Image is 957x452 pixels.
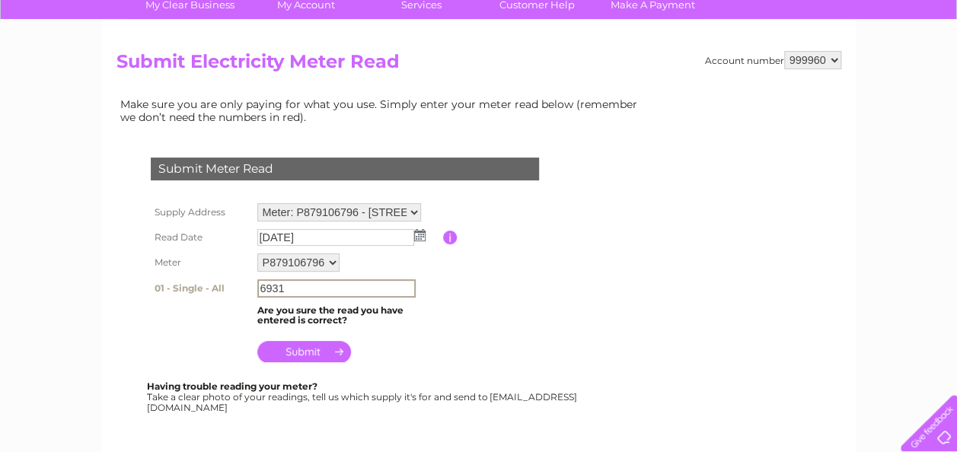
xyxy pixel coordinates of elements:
h2: Submit Electricity Meter Read [116,51,841,80]
a: Water [689,65,718,76]
th: 01 - Single - All [147,275,254,301]
td: Make sure you are only paying for what you use. Simply enter your meter read below (remember we d... [116,94,649,126]
img: logo.png [33,40,111,86]
td: Are you sure the read you have entered is correct? [254,301,443,330]
b: Having trouble reading your meter? [147,380,317,392]
a: Energy [727,65,761,76]
div: Submit Meter Read [151,158,539,180]
input: Submit [257,341,351,362]
div: Account number [705,51,841,69]
th: Meter [147,250,254,275]
a: 0333 014 3131 [670,8,775,27]
div: Take a clear photo of your readings, tell us which supply it's for and send to [EMAIL_ADDRESS][DO... [147,381,579,412]
img: ... [414,229,426,241]
a: Telecoms [770,65,815,76]
a: Log out [907,65,943,76]
th: Supply Address [147,199,254,225]
div: Clear Business is a trading name of Verastar Limited (registered in [GEOGRAPHIC_DATA] No. 3667643... [120,8,839,74]
a: Blog [825,65,847,76]
a: Contact [856,65,893,76]
th: Read Date [147,225,254,250]
input: Information [443,231,458,244]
